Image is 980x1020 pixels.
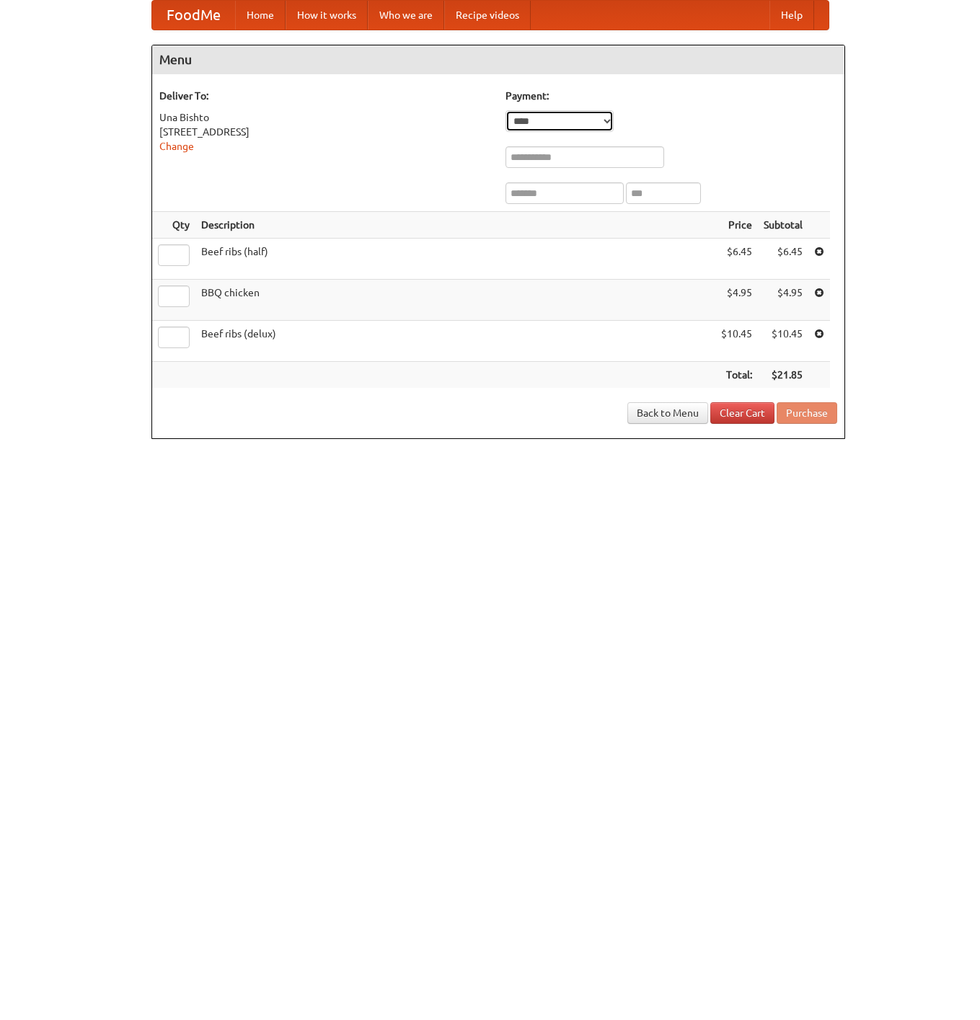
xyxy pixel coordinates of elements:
a: How it works [286,1,368,30]
a: Help [769,1,814,30]
th: Description [195,212,715,239]
td: BBQ chicken [195,280,715,321]
h5: Deliver To: [159,89,491,103]
div: [STREET_ADDRESS] [159,125,491,139]
th: Total: [715,362,758,389]
th: Price [715,212,758,239]
a: Home [235,1,286,30]
th: $21.85 [758,362,808,389]
button: Purchase [777,402,837,424]
th: Subtotal [758,212,808,239]
td: $10.45 [758,321,808,362]
a: Back to Menu [627,402,708,424]
td: $6.45 [758,239,808,280]
a: Change [159,141,194,152]
a: Recipe videos [444,1,531,30]
td: Beef ribs (delux) [195,321,715,362]
td: $6.45 [715,239,758,280]
div: Una Bishto [159,110,491,125]
th: Qty [152,212,195,239]
h5: Payment: [506,89,837,103]
td: $4.95 [758,280,808,321]
td: Beef ribs (half) [195,239,715,280]
a: Who we are [368,1,444,30]
h4: Menu [152,45,844,74]
td: $4.95 [715,280,758,321]
td: $10.45 [715,321,758,362]
a: Clear Cart [710,402,774,424]
a: FoodMe [152,1,235,30]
